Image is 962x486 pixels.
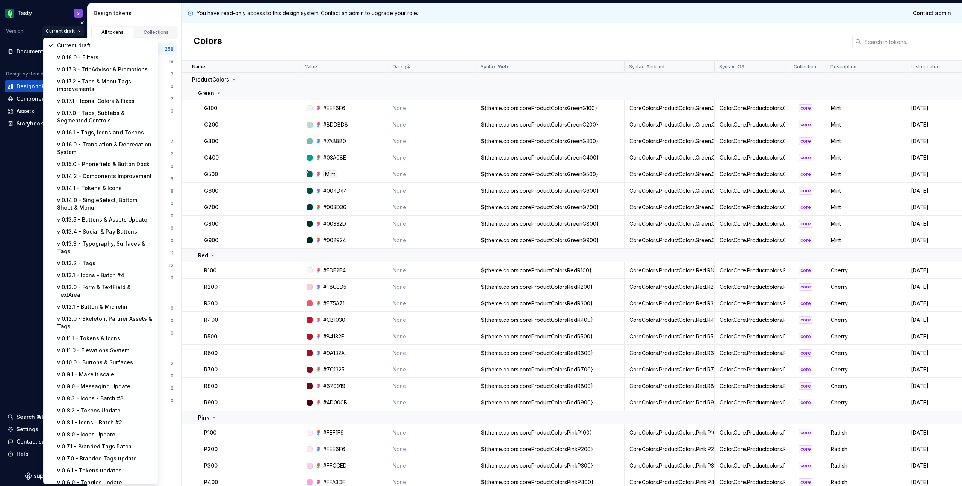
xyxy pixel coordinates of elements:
div: v 0.15.0 - Phonefield & Button Dock [57,160,153,168]
div: v 0.11.1 - Tokens & Icons [57,335,153,342]
div: v 0.9.1 - Make it scale [57,371,153,378]
div: v 0.13.1 - Icons - Batch #4 [57,272,153,279]
div: v 0.16.1 - Tags, Icons and Tokens [57,129,153,136]
div: v 0.16.0 - Translation & Deprecation System [57,141,153,156]
div: v 0.9.0 - Messaging Update [57,383,153,390]
div: v 0.13.2 - Tags [57,260,153,267]
div: v 0.13.3 - Typography, Surfaces & Tags [57,240,153,255]
div: v 0.17.0 - Tabs, Subtabs & Segmented Controls [57,109,153,124]
div: v 0.14.2 - Components Improvement [57,172,153,180]
div: v 0.17.2 - Tabs & Menu Tags improvements [57,78,153,93]
div: v 0.12.1 - Button & Michelin [57,303,153,311]
div: v 0.8.3 - Icons - Batch #3 [57,395,153,402]
div: v 0.13.0 - Form & TextField & TextArea [57,284,153,299]
div: v 0.12.0 - Skeleton, Partner Assets & Tags [57,315,153,330]
div: v 0.8.2 - Tokens Update [57,407,153,414]
div: v 0.14.0 - SingleSelect, Bottom Sheet & Menu [57,196,153,211]
div: v 0.13.4 - Social & Pay Buttons [57,228,153,235]
div: v 0.10.0 - Buttons & Surfaces [57,359,153,366]
div: v 0.11.0 - Elevations System [57,347,153,354]
div: v 0.14.1 - Tokens & Icons [57,184,153,192]
div: v 0.17.1 - Icons, Colors & Fixes [57,97,153,105]
div: v 0.7.1 - Branded Tags Patch [57,443,153,450]
div: v 0.7.0 - Branded Tags update [57,455,153,462]
div: v 0.8.1 - Icons - Batch #2 [57,419,153,426]
div: Current draft [57,42,153,49]
div: v 0.18.0 - Filters [57,54,153,61]
div: v 0.13.5 - Buttons & Assets Update [57,216,153,223]
div: v 0.8.0 - Icons Update [57,431,153,438]
div: v 0.17.3 - TripAdvisor & Promotions [57,66,153,73]
div: v 0.6.1 - Tokens updates [57,467,153,474]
